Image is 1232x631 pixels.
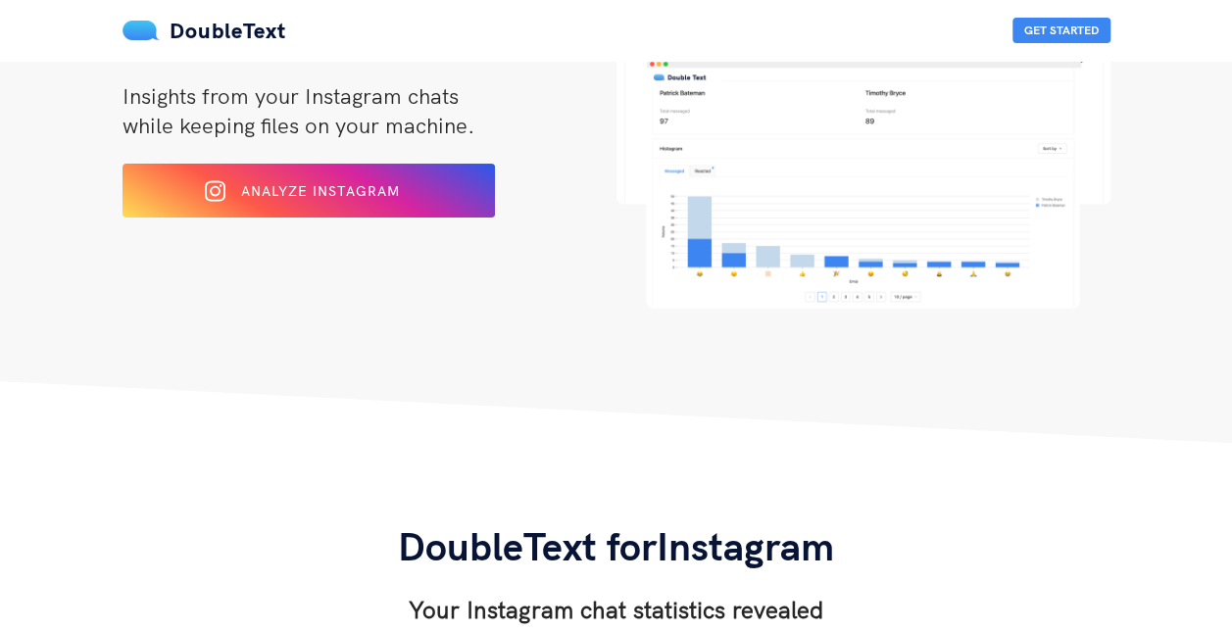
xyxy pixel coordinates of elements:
a: DoubleText [123,17,286,44]
button: Analyze Instagram [123,164,495,218]
h3: Your Instagram chat statistics revealed [398,594,834,625]
span: Analyze Instagram [241,182,400,200]
a: Analyze Instagram [123,189,495,207]
span: Insights from your Instagram chats [123,82,459,110]
img: mS3x8y1f88AAAAABJRU5ErkJggg== [123,21,160,40]
span: while keeping files on your machine. [123,112,474,139]
span: DoubleText for Instagram [398,521,834,570]
button: Get Started [1012,18,1110,43]
span: DoubleText [170,17,286,44]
